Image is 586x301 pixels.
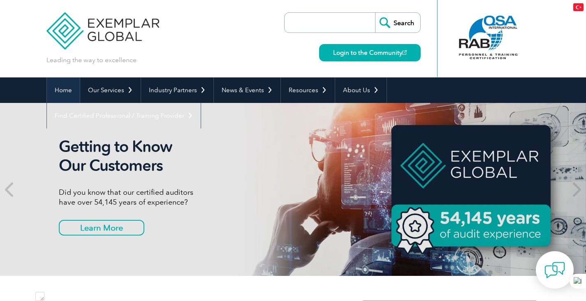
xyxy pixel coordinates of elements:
[214,77,280,103] a: News & Events
[573,3,584,11] img: tr
[402,50,407,55] img: open_square.png
[59,137,367,175] h2: Getting to Know Our Customers
[59,187,367,207] p: Did you know that our certified auditors have over 54,145 years of experience?
[281,77,335,103] a: Resources
[80,77,141,103] a: Our Services
[319,44,421,61] a: Login to the Community
[59,220,144,236] a: Learn More
[47,103,201,128] a: Find Certified Professional / Training Provider
[47,77,80,103] a: Home
[335,77,387,103] a: About Us
[46,56,137,65] p: Leading the way to excellence
[544,260,565,280] img: contact-chat.png
[375,13,420,33] input: Search
[141,77,213,103] a: Industry Partners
